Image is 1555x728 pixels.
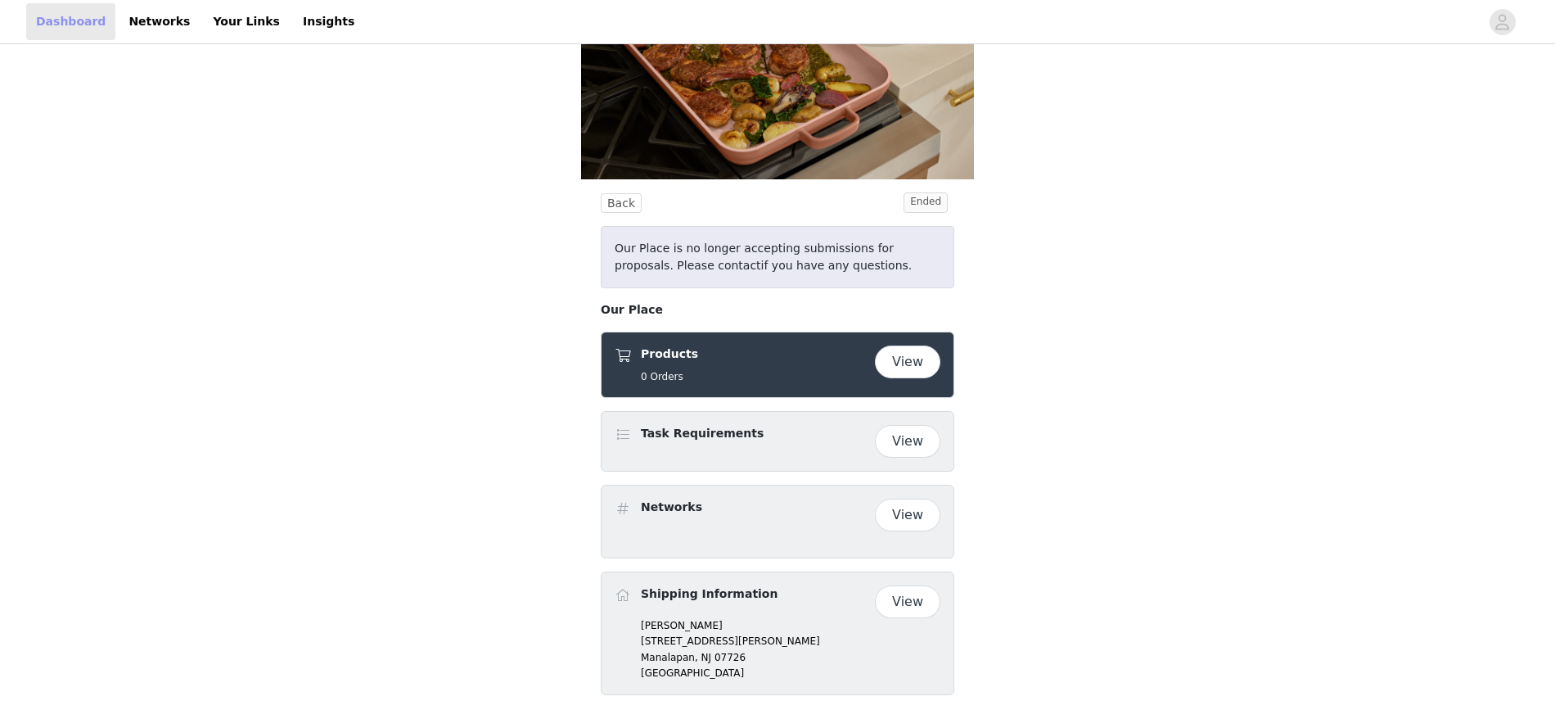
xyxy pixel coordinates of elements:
div: avatar [1494,9,1510,35]
button: View [875,586,940,618]
a: Insights [293,3,364,40]
p: [PERSON_NAME] [641,618,940,633]
h4: Shipping Information [641,586,777,603]
div: Shipping Information [601,572,954,695]
h4: Task Requirements [641,425,764,442]
h4: Products [641,346,698,363]
h5: 0 Orders [641,369,698,384]
a: Your Links [203,3,290,40]
button: View [875,499,940,531]
div: Task Requirements [601,411,954,472]
div: Networks [601,485,954,558]
span: Manalapan, [641,652,698,663]
span: Our Place [601,301,663,319]
button: View [875,425,940,458]
button: View [875,346,940,378]
a: Networks [119,3,200,40]
p: Our Place is no longer accepting submissions for proposals. Please contact if you have any questi... [615,240,940,274]
div: Products [601,332,954,398]
button: Back [601,193,642,213]
p: [GEOGRAPHIC_DATA] [641,666,940,681]
span: Ended [904,192,948,213]
h4: Networks [641,499,702,516]
span: 07726 [714,652,746,663]
p: [STREET_ADDRESS][PERSON_NAME] [641,634,940,649]
span: NJ [701,652,712,663]
a: Dashboard [26,3,115,40]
